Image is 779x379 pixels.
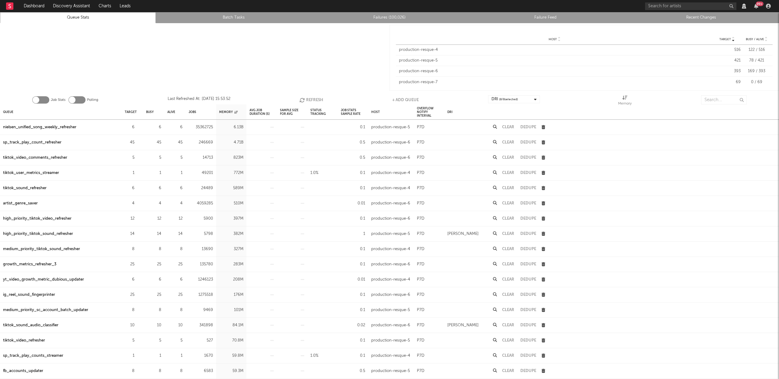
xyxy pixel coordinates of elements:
[627,14,776,21] a: Recent Changes
[417,261,424,268] div: P7D
[371,169,410,177] div: production-resque-4
[3,306,88,314] a: medium_priority_sc_account_batch_updater
[219,215,243,222] div: 397M
[341,306,365,314] div: 0.1
[399,68,710,74] div: production-resque-6
[417,169,424,177] div: P7D
[744,79,770,85] div: 0 / 69
[219,322,243,329] div: 84.1M
[520,186,536,190] button: Dedupe
[417,154,424,161] div: P7D
[502,308,514,312] button: Clear
[146,352,161,360] div: 1
[3,14,152,21] a: Queue Stats
[520,338,536,342] button: Dedupe
[3,367,43,375] a: fb_accounts_updater
[341,261,365,268] div: 0.1
[189,276,213,283] div: 1246123
[371,124,410,131] div: production-resque-5
[219,367,243,375] div: 59.3M
[219,306,243,314] div: 101M
[520,323,536,327] button: Dedupe
[219,200,243,207] div: 510M
[3,352,63,360] div: sp_track_play_counts_streamer
[341,215,365,222] div: 0.1
[417,185,424,192] div: P7D
[3,215,72,222] a: high_priority_tiktok_video_refresher
[125,306,134,314] div: 8
[417,246,424,253] div: P7D
[310,169,318,177] div: 1.0%
[417,124,424,131] div: P7D
[502,201,514,205] button: Clear
[189,352,213,360] div: 1670
[146,105,154,119] div: Busy
[447,105,452,119] div: DRI
[3,169,59,177] div: tiktok_user_metrics_streamer
[167,306,183,314] div: 8
[417,105,441,119] div: Overflow Notify Interval
[3,261,56,268] a: growth_metrics_refresher_3
[310,352,318,360] div: 1.0%
[125,352,134,360] div: 1
[502,171,514,175] button: Clear
[167,367,183,375] div: 8
[167,139,183,146] div: 45
[502,354,514,358] button: Clear
[502,338,514,342] button: Clear
[417,276,424,283] div: P7D
[167,169,183,177] div: 1
[502,369,514,373] button: Clear
[341,200,365,207] div: 0.01
[618,100,632,107] div: Memory
[219,337,243,344] div: 70.8M
[502,278,514,282] button: Clear
[189,230,213,238] div: 5798
[341,154,365,161] div: 0.5
[189,124,213,131] div: 35362725
[189,291,213,299] div: 1275518
[3,139,61,146] a: sp_track_play_count_refresher
[520,171,536,175] button: Dedupe
[3,230,73,238] div: high_priority_tiktok_sound_refresher
[280,105,304,119] div: Sample Size For Avg
[189,154,213,161] div: 14713
[146,215,161,222] div: 12
[502,323,514,327] button: Clear
[371,246,410,253] div: production-resque-4
[371,230,410,238] div: production-resque-5
[371,322,410,329] div: production-resque-6
[167,200,183,207] div: 4
[520,140,536,144] button: Dedupe
[3,200,38,207] div: artist_genre_saver
[146,367,161,375] div: 8
[3,322,58,329] a: tiktok_sound_audio_classifier
[125,246,134,253] div: 8
[167,246,183,253] div: 8
[167,352,183,360] div: 1
[125,337,134,344] div: 5
[299,95,323,104] button: Refresh
[713,79,741,85] div: 69
[167,230,183,238] div: 14
[3,337,45,344] a: tiktok_video_refresher
[3,154,67,161] a: tiktok_video_comments_refresher
[167,291,183,299] div: 25
[371,367,410,375] div: production-resque-5
[399,58,710,64] div: production-resque-5
[417,139,424,146] div: P7D
[219,105,238,119] div: Memory
[645,2,736,10] input: Search for artists
[417,322,424,329] div: P7D
[3,246,80,253] a: medium_priority_tiktok_sound_refresher
[3,185,47,192] a: tiktok_sound_refresher
[502,156,514,160] button: Clear
[219,169,243,177] div: 772M
[713,58,741,64] div: 421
